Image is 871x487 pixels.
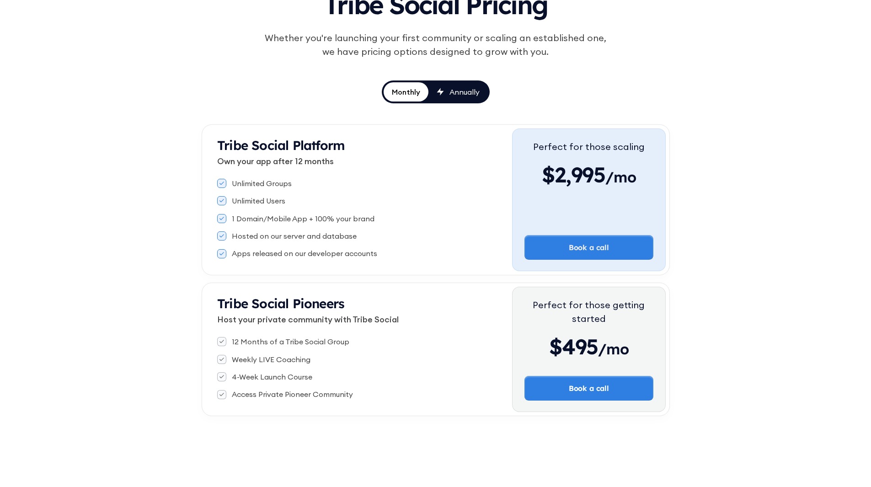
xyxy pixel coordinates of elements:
a: Book a call [524,235,653,260]
div: Perfect for those scaling [533,140,645,154]
div: Unlimited Groups [232,178,292,188]
div: Access Private Pioneer Community [232,389,353,399]
span: /mo [598,340,629,363]
div: Hosted on our server and database [232,231,357,241]
div: 1 Domain/Mobile App + 100% your brand [232,214,374,224]
div: 12 Months of a Tribe Social Group [232,337,349,347]
p: Host your private community with Tribe Social [217,313,512,326]
div: $495 [524,333,653,360]
div: Weekly LIVE Coaching [232,354,310,364]
strong: Tribe Social Platform [217,137,345,153]
a: Book a call [524,376,653,401]
div: Whether you're launching your first community or scaling an established one, we have pricing opti... [260,31,611,59]
div: Unlimited Users [232,196,285,206]
strong: Tribe Social Pioneers [217,295,344,311]
div: Perfect for those getting started [524,298,653,326]
div: $2,995 [533,161,645,188]
div: Annually [449,87,480,97]
span: /mo [605,168,636,191]
div: 4-Week Launch Course [232,372,312,382]
p: Own your app after 12 months [217,155,512,167]
div: Apps released on our developer accounts [232,248,377,258]
div: Monthly [392,87,420,97]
